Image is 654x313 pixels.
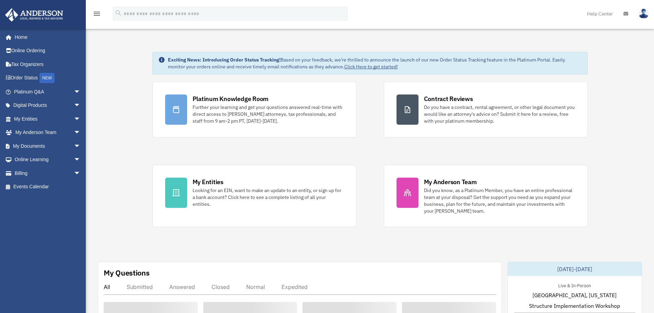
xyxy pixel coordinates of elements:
div: Looking for an EIN, want to make an update to an entity, or sign up for a bank account? Click her... [193,187,344,208]
div: Did you know, as a Platinum Member, you have an entire professional team at your disposal? Get th... [424,187,575,214]
a: Billingarrow_drop_down [5,166,91,180]
img: User Pic [639,9,649,19]
div: All [104,283,110,290]
i: menu [93,10,101,18]
span: arrow_drop_down [74,126,88,140]
span: arrow_drop_down [74,166,88,180]
div: Contract Reviews [424,94,473,103]
a: Platinum Q&Aarrow_drop_down [5,85,91,99]
img: Anderson Advisors Platinum Portal [3,8,65,22]
a: Click Here to get started! [344,64,398,70]
a: Tax Organizers [5,57,91,71]
a: Home [5,30,88,44]
div: Submitted [127,283,153,290]
span: arrow_drop_down [74,112,88,126]
i: search [115,9,122,17]
div: Do you have a contract, rental agreement, or other legal document you would like an attorney's ad... [424,104,575,124]
div: Closed [211,283,230,290]
div: Based on your feedback, we're thrilled to announce the launch of our new Order Status Tracking fe... [168,56,582,70]
a: My Documentsarrow_drop_down [5,139,91,153]
a: Order StatusNEW [5,71,91,85]
div: Live & In-Person [553,281,596,289]
strong: Exciting News: Introducing Order Status Tracking! [168,57,280,63]
a: My Entitiesarrow_drop_down [5,112,91,126]
div: My Entities [193,178,223,186]
span: arrow_drop_down [74,85,88,99]
div: My Questions [104,268,150,278]
a: Online Learningarrow_drop_down [5,153,91,167]
a: My Entities Looking for an EIN, want to make an update to an entity, or sign up for a bank accoun... [152,165,356,227]
a: Events Calendar [5,180,91,194]
a: My Anderson Teamarrow_drop_down [5,126,91,139]
span: arrow_drop_down [74,153,88,167]
a: Platinum Knowledge Room Further your learning and get your questions answered real-time with dire... [152,82,356,137]
div: [DATE]-[DATE] [508,262,642,276]
a: Contract Reviews Do you have a contract, rental agreement, or other legal document you would like... [384,82,588,137]
a: Digital Productsarrow_drop_down [5,99,91,112]
a: My Anderson Team Did you know, as a Platinum Member, you have an entire professional team at your... [384,165,588,227]
div: Further your learning and get your questions answered real-time with direct access to [PERSON_NAM... [193,104,344,124]
span: arrow_drop_down [74,99,88,113]
div: Expedited [282,283,308,290]
span: Structure Implementation Workshop [529,302,620,310]
span: arrow_drop_down [74,139,88,153]
div: NEW [39,73,55,83]
div: Answered [169,283,195,290]
a: menu [93,12,101,18]
span: [GEOGRAPHIC_DATA], [US_STATE] [532,291,617,299]
div: Platinum Knowledge Room [193,94,269,103]
a: Online Ordering [5,44,91,58]
div: My Anderson Team [424,178,477,186]
div: Normal [246,283,265,290]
